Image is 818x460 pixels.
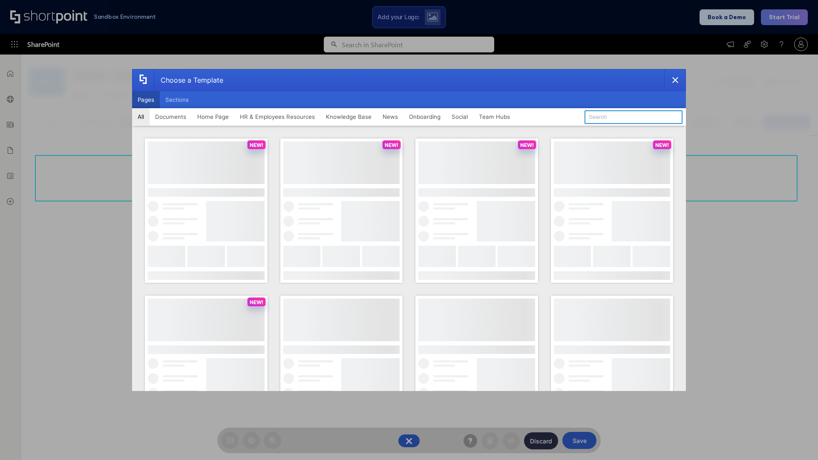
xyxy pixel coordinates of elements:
button: Team Hubs [473,108,516,125]
p: NEW! [385,142,398,148]
iframe: Chat Widget [775,419,818,460]
button: Documents [150,108,192,125]
p: NEW! [520,142,534,148]
div: template selector [132,69,686,391]
button: Home Page [192,108,234,125]
p: NEW! [655,142,669,148]
button: HR & Employees Resources [234,108,320,125]
button: All [132,108,150,125]
button: Social [446,108,473,125]
p: NEW! [250,299,263,305]
button: Knowledge Base [320,108,377,125]
input: Search [585,110,683,124]
div: Choose a Template [154,69,223,91]
button: Onboarding [403,108,446,125]
p: NEW! [250,142,263,148]
button: Pages [132,91,160,108]
button: News [377,108,403,125]
button: Sections [160,91,194,108]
